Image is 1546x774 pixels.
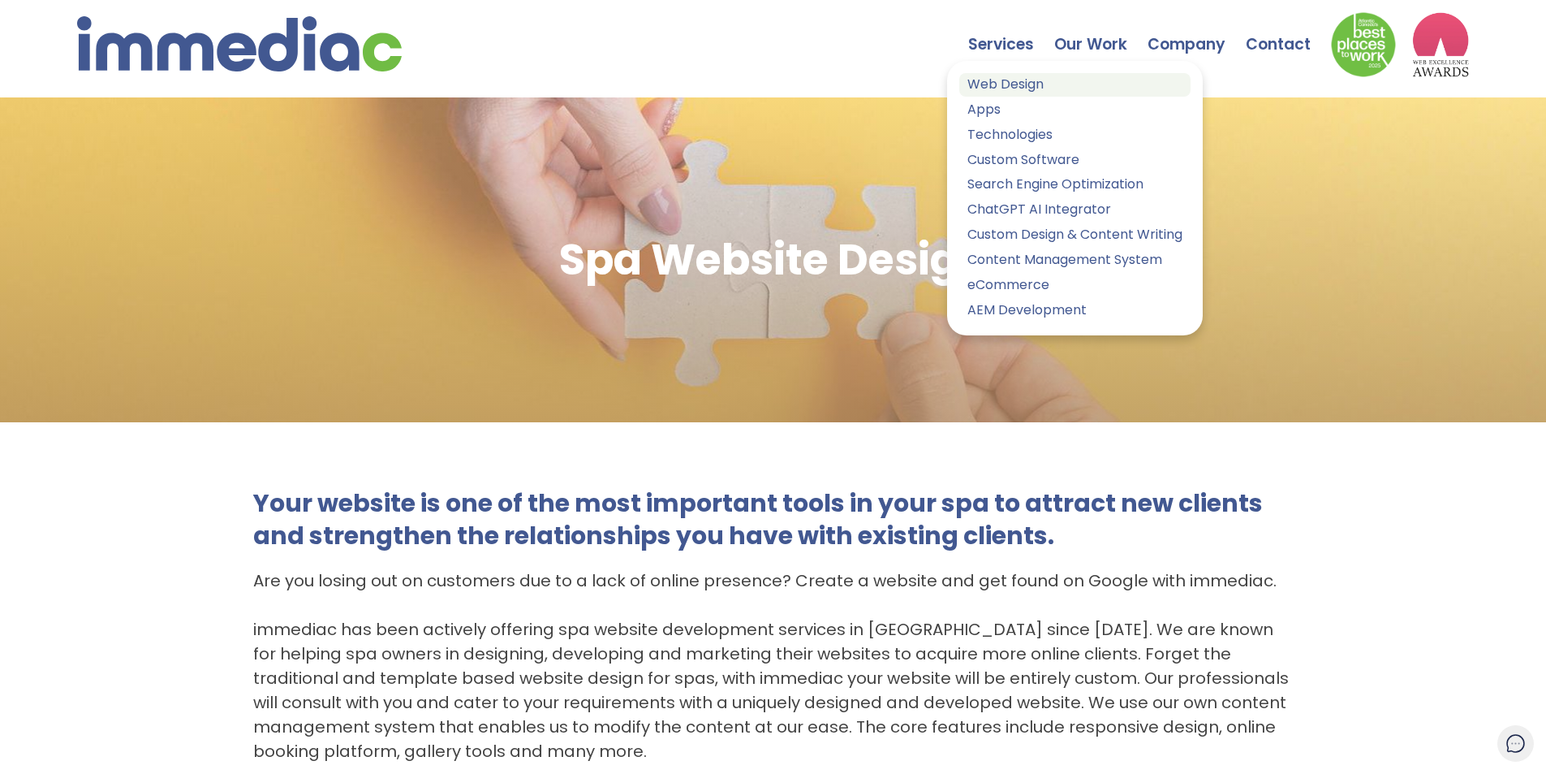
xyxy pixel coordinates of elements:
a: Custom Design & Content Writing [959,223,1191,247]
a: ChatGPT AI Integrator [959,198,1191,222]
img: logo2_wea_nobg.webp [1412,12,1469,77]
a: Search Engine Optimization [959,173,1191,197]
img: Down [1331,12,1396,77]
a: Custom Software [959,149,1191,172]
a: Company [1148,4,1246,61]
a: Apps [959,98,1191,122]
a: Services [968,4,1054,61]
a: AEM Development [959,299,1191,322]
a: Web Design [959,73,1191,97]
a: eCommerce [959,274,1191,297]
h2: Your website is one of the most important tools in your spa to attract new clients and strengthen... [253,487,1292,552]
p: Are you losing out on customers due to a lack of online presence? Create a website and get found ... [253,569,1292,763]
a: Contact [1246,4,1331,61]
a: Technologies [959,123,1191,147]
h1: Spa Website Design [559,232,987,288]
a: Content Management System [959,249,1191,272]
a: Our Work [1054,4,1148,61]
img: immediac [77,16,402,71]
